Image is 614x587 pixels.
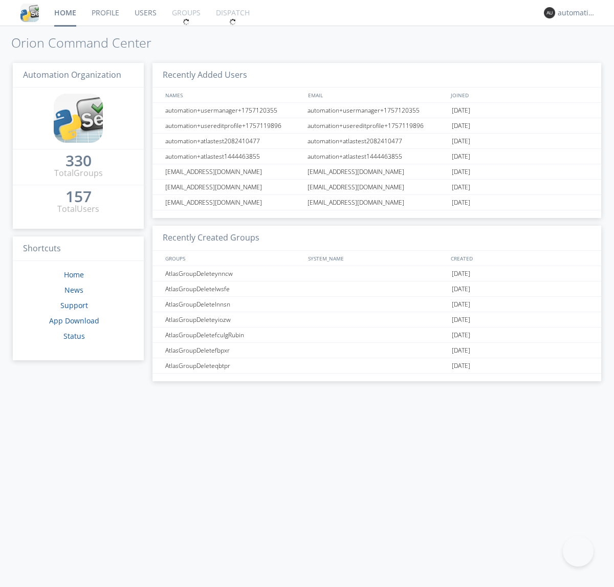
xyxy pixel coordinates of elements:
div: 157 [65,191,92,202]
a: AtlasGroupDeletelnnsn[DATE] [152,297,601,312]
a: AtlasGroupDeletelwsfe[DATE] [152,281,601,297]
a: automation+atlastest2082410477automation+atlastest2082410477[DATE] [152,134,601,149]
img: cddb5a64eb264b2086981ab96f4c1ba7 [20,4,39,22]
div: [EMAIL_ADDRESS][DOMAIN_NAME] [305,180,449,194]
img: spin.svg [229,18,236,26]
div: 330 [65,156,92,166]
div: Total Users [57,203,99,215]
div: SYSTEM_NAME [305,251,448,266]
span: [DATE] [452,134,470,149]
img: spin.svg [183,18,190,26]
a: 330 [65,156,92,167]
div: AtlasGroupDeleteynncw [163,266,304,281]
div: [EMAIL_ADDRESS][DOMAIN_NAME] [163,180,304,194]
span: [DATE] [452,312,470,328]
span: [DATE] [452,358,470,374]
span: [DATE] [452,266,470,281]
div: automation+usermanager+1757120355 [305,103,449,118]
span: [DATE] [452,118,470,134]
h3: Recently Created Groups [152,226,601,251]
div: EMAIL [305,88,448,102]
div: automation+usermanager+1757120355 [163,103,304,118]
div: AtlasGroupDeletelwsfe [163,281,304,296]
div: AtlasGroupDeleteqbtpr [163,358,304,373]
span: [DATE] [452,164,470,180]
div: AtlasGroupDeleteyiozw [163,312,304,327]
a: App Download [49,316,99,325]
div: Total Groups [54,167,103,179]
div: [EMAIL_ADDRESS][DOMAIN_NAME] [163,195,304,210]
img: 373638.png [544,7,555,18]
a: Home [64,270,84,279]
div: JOINED [448,88,591,102]
span: [DATE] [452,281,470,297]
a: [EMAIL_ADDRESS][DOMAIN_NAME][EMAIL_ADDRESS][DOMAIN_NAME][DATE] [152,164,601,180]
a: 157 [65,191,92,203]
div: AtlasGroupDeletefbpxr [163,343,304,358]
a: automation+usermanager+1757120355automation+usermanager+1757120355[DATE] [152,103,601,118]
img: cddb5a64eb264b2086981ab96f4c1ba7 [54,94,103,143]
div: NAMES [163,88,303,102]
span: [DATE] [452,195,470,210]
div: automation+usereditprofile+1757119896 [163,118,304,133]
div: automation+usereditprofile+1757119896 [305,118,449,133]
span: [DATE] [452,297,470,312]
a: Support [60,300,88,310]
span: [DATE] [452,328,470,343]
span: Automation Organization [23,69,121,80]
a: Status [63,331,85,341]
a: AtlasGroupDeleteynncw[DATE] [152,266,601,281]
a: automation+usereditprofile+1757119896automation+usereditprofile+1757119896[DATE] [152,118,601,134]
h3: Recently Added Users [152,63,601,88]
div: [EMAIL_ADDRESS][DOMAIN_NAME] [305,195,449,210]
span: [DATE] [452,180,470,195]
div: automation+atlastest2082410477 [305,134,449,148]
span: [DATE] [452,343,470,358]
span: [DATE] [452,103,470,118]
a: [EMAIL_ADDRESS][DOMAIN_NAME][EMAIL_ADDRESS][DOMAIN_NAME][DATE] [152,195,601,210]
div: [EMAIL_ADDRESS][DOMAIN_NAME] [163,164,304,179]
div: AtlasGroupDeletelnnsn [163,297,304,312]
div: automation+atlastest2082410477 [163,134,304,148]
a: AtlasGroupDeletefculgRubin[DATE] [152,328,601,343]
h3: Shortcuts [13,236,144,262]
a: AtlasGroupDeleteyiozw[DATE] [152,312,601,328]
div: CREATED [448,251,591,266]
div: automation+atlastest1444463855 [163,149,304,164]
div: automation+atlas0003 [558,8,596,18]
iframe: Toggle Customer Support [563,536,594,567]
a: [EMAIL_ADDRESS][DOMAIN_NAME][EMAIL_ADDRESS][DOMAIN_NAME][DATE] [152,180,601,195]
div: [EMAIL_ADDRESS][DOMAIN_NAME] [305,164,449,179]
a: AtlasGroupDeletefbpxr[DATE] [152,343,601,358]
div: AtlasGroupDeletefculgRubin [163,328,304,342]
a: AtlasGroupDeleteqbtpr[DATE] [152,358,601,374]
a: automation+atlastest1444463855automation+atlastest1444463855[DATE] [152,149,601,164]
div: GROUPS [163,251,303,266]
span: [DATE] [452,149,470,164]
a: News [64,285,83,295]
div: automation+atlastest1444463855 [305,149,449,164]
